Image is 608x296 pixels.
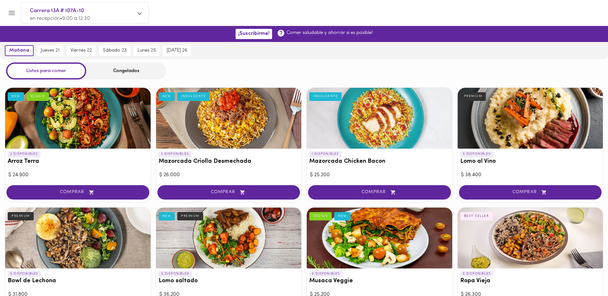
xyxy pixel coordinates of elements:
[308,185,451,200] button: COMPRAR
[334,212,351,220] div: NEW
[8,171,147,179] div: $ 24.900
[6,62,86,79] div: Listos para comer
[159,158,299,165] h3: Mazorcada Criolla Desmechada
[159,212,175,220] div: NEW
[159,151,192,157] p: 3 DISPONIBLES
[159,278,299,284] h3: Lomo saltado
[8,158,148,165] h3: Arroz Terra
[177,212,203,220] div: PREMIUM
[8,212,34,220] div: PREMIUM
[67,45,96,56] button: viernes 22
[460,92,486,101] div: PREMIUM
[460,271,494,277] p: 5 DISPONIBLES
[461,171,600,179] div: $ 38.400
[5,208,151,268] div: Bowl de Lechona
[5,88,151,149] div: Arroz Terra
[467,190,594,195] span: COMPRAR
[156,88,302,149] div: Mazorcada Criolla Desmechada
[236,29,272,39] button: ¡Suscribirme!
[37,45,63,56] button: jueves 21
[165,190,292,195] span: COMPRAR
[159,92,175,101] div: NEW
[309,92,342,101] div: INDULGENTE
[309,151,342,157] p: 1 DISPONIBLES
[157,185,300,200] button: COMPRAR
[134,45,160,56] button: lunes 25
[287,29,373,36] p: Comer saludable y ahorrar si es posible!
[8,278,148,284] h3: Bowl de Lechona
[30,7,133,15] span: Carrera 13A # 107A-10
[309,158,450,165] h3: Mazorcada Chicken Bacon
[571,259,602,290] iframe: Messagebird Livechat Widget
[8,92,24,101] div: NEW
[460,158,601,165] h3: Lomo al Vino
[8,271,41,277] p: 5 DISPONIBLES
[6,185,149,200] button: COMPRAR
[159,271,192,277] p: 5 DISPONIBLES
[307,208,452,268] div: Musaca Veggie
[41,48,60,53] span: jueves 21
[5,45,34,56] button: mañana
[460,278,601,284] h3: Ropa Vieja
[9,48,29,53] span: mañana
[307,88,452,149] div: Mazorcada Chicken Bacon
[309,278,450,284] h3: Musaca Veggie
[309,212,332,220] div: VEGGIE
[238,31,270,37] span: ¡Suscribirme!
[177,92,210,101] div: INDULGENTE
[458,88,603,149] div: Lomo al Vino
[14,190,141,195] span: COMPRAR
[103,48,127,53] span: sábado 23
[460,212,493,220] div: BEST SELLER
[137,48,156,53] span: lunes 25
[4,5,20,21] button: Menu
[27,92,49,101] div: VEGGIE
[86,62,166,79] div: Congelados
[309,271,343,277] p: 5 DISPONIBLES
[99,45,130,56] button: sábado 23
[159,171,298,179] div: $ 26.000
[8,151,41,157] p: 2 DISPONIBLES
[156,208,302,268] div: Lomo saltado
[71,48,92,53] span: viernes 22
[316,190,443,195] span: COMPRAR
[310,171,449,179] div: $ 25.200
[167,48,187,53] span: [DATE] 26
[30,16,90,21] span: en recepción • 9:00 a 12:30
[458,208,603,268] div: Ropa Vieja
[459,185,602,200] button: COMPRAR
[163,45,191,56] button: [DATE] 26
[460,151,494,157] p: 5 DISPONIBLES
